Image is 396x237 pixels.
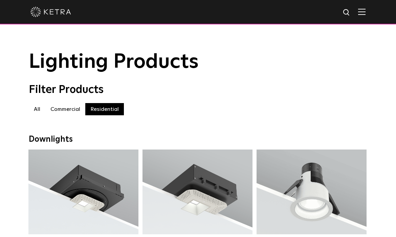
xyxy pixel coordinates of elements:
[29,83,367,96] div: Filter Products
[358,8,366,15] img: Hamburger%20Nav.svg
[29,135,367,144] div: Downlights
[45,103,85,115] label: Commercial
[30,7,71,17] img: ketra-logo-2019-white
[29,103,45,115] label: All
[343,8,351,17] img: search icon
[29,52,199,72] span: Lighting Products
[85,103,124,115] label: Residential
